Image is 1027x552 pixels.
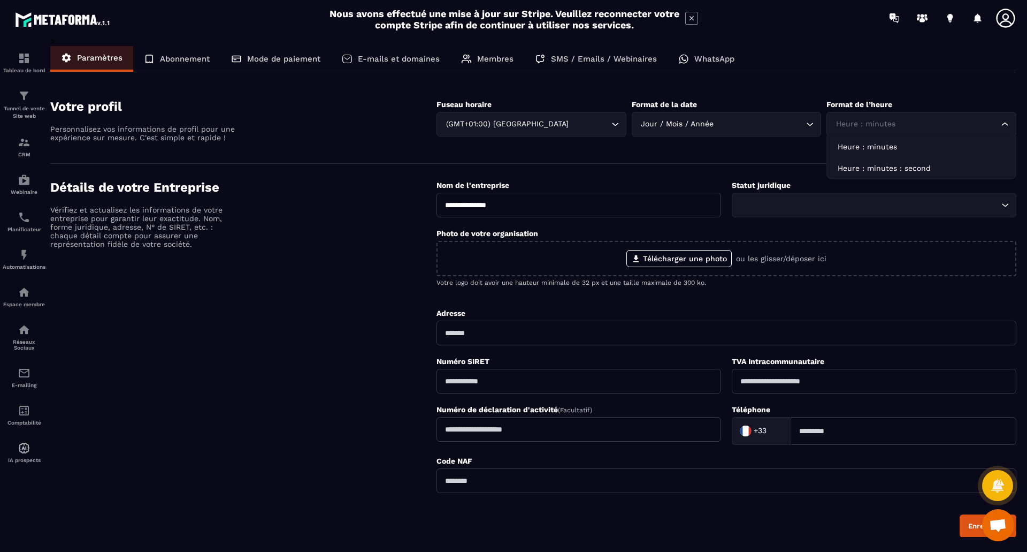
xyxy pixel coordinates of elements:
div: Search for option [826,112,1016,137]
h4: Détails de votre Entreprise [50,180,436,195]
label: Code NAF [436,457,472,465]
input: Search for option [833,118,999,130]
a: formationformationTableau de bord [3,44,45,81]
div: Search for option [732,417,791,445]
p: Abonnement [160,54,210,64]
p: ou les glisser/déposer ici [736,254,826,263]
img: email [18,367,30,380]
img: scheduler [18,211,30,224]
a: accountantaccountantComptabilité [3,396,45,434]
a: automationsautomationsEspace membre [3,278,45,315]
img: automations [18,248,30,261]
label: Télécharger une photo [626,250,732,267]
input: Search for option [571,118,609,130]
div: Search for option [436,112,626,137]
p: Mode de paiement [247,54,320,64]
h2: Nous avons effectué une mise à jour sur Stripe. Veuillez reconnecter votre compte Stripe afin de ... [329,8,680,31]
label: Adresse [436,309,465,317]
label: Fuseau horaire [436,100,492,109]
div: Ouvrir le chat [982,509,1014,541]
label: Numéro de déclaration d'activité [436,405,592,414]
p: Paramètres [77,53,122,63]
p: Espace membre [3,301,45,307]
p: Webinaire [3,189,45,195]
span: (Facultatif) [558,406,592,414]
p: Vérifiez et actualisez les informations de votre entreprise pour garantir leur exactitude. Nom, f... [50,206,237,248]
p: E-mailing [3,382,45,388]
p: Tableau de bord [3,67,45,73]
label: TVA Intracommunautaire [732,357,824,366]
input: Search for option [739,199,999,211]
p: IA prospects [3,457,45,463]
img: social-network [18,323,30,336]
img: formation [18,89,30,102]
p: Votre logo doit avoir une hauteur minimale de 32 px et une taille maximale de 300 ko. [436,279,1016,286]
div: Search for option [732,193,1016,217]
label: Numéro SIRET [436,357,489,366]
a: schedulerschedulerPlanificateur [3,203,45,240]
div: Enregistrer [968,522,1008,530]
p: SMS / Emails / Webinaires [551,54,657,64]
p: Réseaux Sociaux [3,339,45,351]
a: formationformationCRM [3,128,45,165]
p: CRM [3,152,45,157]
a: automationsautomationsWebinaire [3,165,45,203]
p: Personnalisez vos informations de profil pour une expérience sur mesure. C'est simple et rapide ! [50,125,237,142]
p: Comptabilité [3,420,45,426]
img: logo [15,10,111,29]
label: Format de la date [632,100,697,109]
a: social-networksocial-networkRéseaux Sociaux [3,315,45,359]
input: Search for option [716,118,804,130]
p: Automatisations [3,264,45,270]
img: Country Flag [735,420,756,442]
label: Statut juridique [732,181,791,190]
label: Téléphone [732,405,770,414]
p: E-mails et domaines [358,54,440,64]
a: automationsautomationsAutomatisations [3,240,45,278]
div: Search for option [632,112,822,137]
p: Tunnel de vente Site web [3,105,45,120]
span: +33 [754,426,767,436]
button: Enregistrer [960,515,1016,538]
span: (GMT+01:00) [GEOGRAPHIC_DATA] [443,118,571,130]
img: automations [18,442,30,455]
label: Format de l’heure [826,100,892,109]
img: automations [18,173,30,186]
img: automations [18,286,30,299]
a: formationformationTunnel de vente Site web [3,81,45,128]
span: Jour / Mois / Année [639,118,716,130]
img: formation [18,136,30,149]
img: formation [18,52,30,65]
img: accountant [18,404,30,417]
a: emailemailE-mailing [3,359,45,396]
input: Search for option [769,423,779,439]
p: Membres [477,54,513,64]
h4: Votre profil [50,99,436,114]
p: Planificateur [3,226,45,232]
p: WhatsApp [694,54,734,64]
label: Photo de votre organisation [436,229,538,238]
label: Nom de l'entreprise [436,181,509,190]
